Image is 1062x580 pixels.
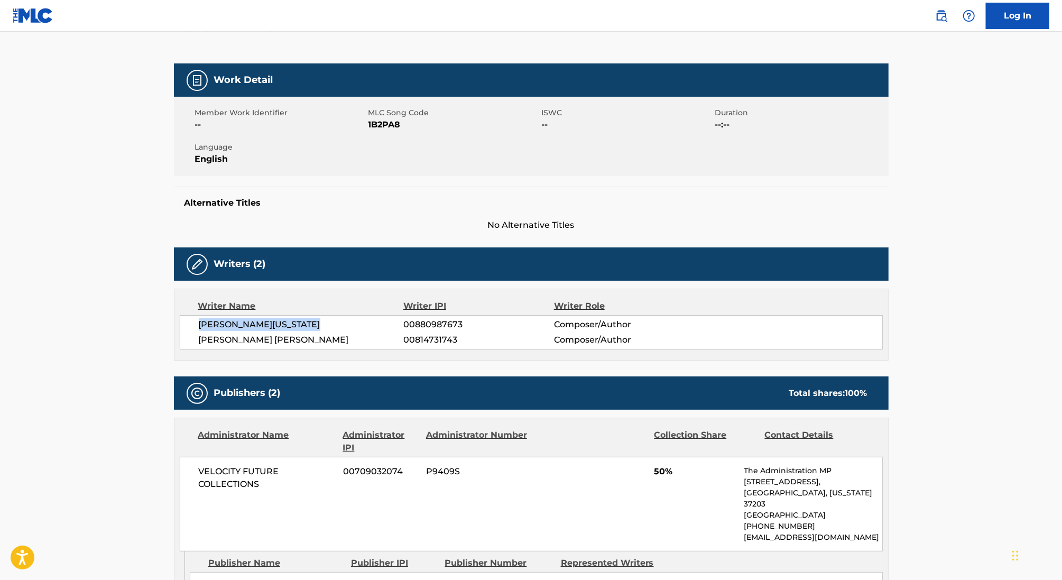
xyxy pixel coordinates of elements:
[554,334,691,346] span: Composer/Author
[744,476,882,487] p: [STREET_ADDRESS],
[403,334,553,346] span: 00814731743
[403,300,554,312] div: Writer IPI
[191,258,204,271] img: Writers
[184,198,878,208] h5: Alternative Titles
[654,465,736,478] span: 50%
[715,107,886,118] span: Duration
[195,142,366,153] span: Language
[554,300,691,312] div: Writer Role
[368,107,539,118] span: MLC Song Code
[214,74,273,86] h5: Work Detail
[1012,540,1019,572] div: Drag
[958,5,980,26] div: Help
[561,557,669,569] div: Represented Writers
[744,465,882,476] p: The Administration MP
[654,429,756,454] div: Collection Share
[986,3,1049,29] a: Log In
[744,532,882,543] p: [EMAIL_ADDRESS][DOMAIN_NAME]
[214,258,266,270] h5: Writers (2)
[426,429,529,454] div: Administrator Number
[198,429,335,454] div: Administrator Name
[963,10,975,22] img: help
[445,557,553,569] div: Publisher Number
[208,557,343,569] div: Publisher Name
[214,387,281,399] h5: Publishers (2)
[174,219,889,232] span: No Alternative Titles
[343,465,418,478] span: 00709032074
[195,153,366,165] span: English
[554,318,691,331] span: Composer/Author
[744,487,882,510] p: [GEOGRAPHIC_DATA], [US_STATE] 37203
[542,118,713,131] span: --
[935,10,948,22] img: search
[403,318,553,331] span: 00880987673
[744,521,882,532] p: [PHONE_NUMBER]
[426,465,529,478] span: P9409S
[931,5,952,26] a: Public Search
[198,300,404,312] div: Writer Name
[368,118,539,131] span: 1B2PA8
[191,74,204,87] img: Work Detail
[765,429,867,454] div: Contact Details
[195,118,366,131] span: --
[199,318,404,331] span: [PERSON_NAME][US_STATE]
[199,465,336,491] span: VELOCITY FUTURE COLLECTIONS
[715,118,886,131] span: --:--
[351,557,437,569] div: Publisher IPI
[195,107,366,118] span: Member Work Identifier
[845,388,867,398] span: 100 %
[789,387,867,400] div: Total shares:
[191,387,204,400] img: Publishers
[744,510,882,521] p: [GEOGRAPHIC_DATA]
[199,334,404,346] span: [PERSON_NAME] [PERSON_NAME]
[13,8,53,23] img: MLC Logo
[542,107,713,118] span: ISWC
[343,429,418,454] div: Administrator IPI
[1009,529,1062,580] iframe: Chat Widget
